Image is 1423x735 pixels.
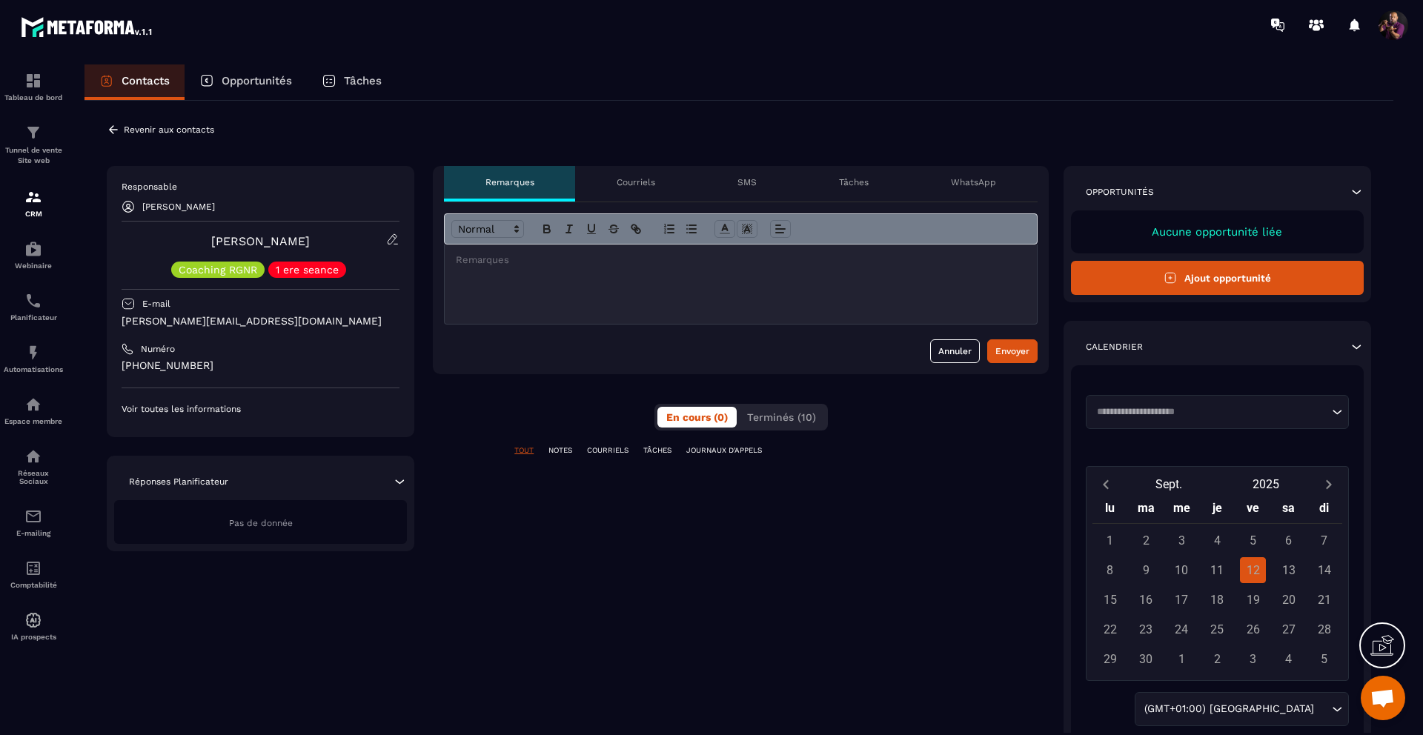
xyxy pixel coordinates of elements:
[747,411,816,423] span: Terminés (10)
[1317,701,1328,717] input: Search for option
[1133,557,1159,583] div: 9
[1128,497,1164,523] div: ma
[1240,646,1266,672] div: 3
[24,559,42,577] img: accountant
[142,202,215,212] p: [PERSON_NAME]
[24,292,42,310] img: scheduler
[24,188,42,206] img: formation
[643,445,671,456] p: TÂCHES
[1097,528,1123,553] div: 1
[951,176,996,188] p: WhatsApp
[1086,225,1349,239] p: Aucune opportunité liée
[124,124,214,135] p: Revenir aux contacts
[1315,474,1342,494] button: Next month
[142,298,170,310] p: E-mail
[122,181,399,193] p: Responsable
[4,385,63,436] a: automationsautomationsEspace membre
[1097,646,1123,672] div: 29
[1307,497,1342,523] div: di
[1276,528,1301,553] div: 6
[1086,341,1143,353] p: Calendrier
[276,265,339,275] p: 1 ere seance
[1204,646,1230,672] div: 2
[1169,616,1195,642] div: 24
[307,64,397,100] a: Tâches
[4,436,63,496] a: social-networksocial-networkRéseaux Sociaux
[1169,587,1195,613] div: 17
[1311,528,1337,553] div: 7
[4,177,63,229] a: formationformationCRM
[179,265,257,275] p: Coaching RGNR
[1311,587,1337,613] div: 21
[4,113,63,177] a: formationformationTunnel de vente Site web
[514,445,534,456] p: TOUT
[4,633,63,641] p: IA prospects
[1204,557,1230,583] div: 11
[1133,616,1159,642] div: 23
[122,403,399,415] p: Voir toutes les informations
[1217,471,1315,497] button: Open years overlay
[987,339,1038,363] button: Envoyer
[21,13,154,40] img: logo
[1086,395,1349,429] div: Search for option
[4,229,63,281] a: automationsautomationsWebinaire
[185,64,307,100] a: Opportunités
[4,93,63,102] p: Tableau de bord
[1361,676,1405,720] div: Ouvrir le chat
[4,417,63,425] p: Espace membre
[122,314,399,328] p: [PERSON_NAME][EMAIL_ADDRESS][DOMAIN_NAME]
[141,343,175,355] p: Numéro
[222,74,292,87] p: Opportunités
[4,145,63,166] p: Tunnel de vente Site web
[122,74,170,87] p: Contacts
[1204,587,1230,613] div: 18
[4,210,63,218] p: CRM
[122,359,399,373] p: [PHONE_NUMBER]
[1199,497,1235,523] div: je
[1120,471,1218,497] button: Open months overlay
[4,262,63,270] p: Webinaire
[4,548,63,600] a: accountantaccountantComptabilité
[1086,186,1154,198] p: Opportunités
[737,176,757,188] p: SMS
[4,313,63,322] p: Planificateur
[24,508,42,525] img: email
[1169,528,1195,553] div: 3
[1141,701,1317,717] span: (GMT+01:00) [GEOGRAPHIC_DATA]
[617,176,655,188] p: Courriels
[84,64,185,100] a: Contacts
[1240,587,1266,613] div: 19
[1276,646,1301,672] div: 4
[1092,474,1120,494] button: Previous month
[4,281,63,333] a: schedulerschedulerPlanificateur
[24,124,42,142] img: formation
[548,445,572,456] p: NOTES
[587,445,628,456] p: COURRIELS
[1135,692,1349,726] div: Search for option
[129,476,228,488] p: Réponses Planificateur
[1240,557,1266,583] div: 12
[1276,616,1301,642] div: 27
[229,518,293,528] span: Pas de donnée
[24,611,42,629] img: automations
[1097,616,1123,642] div: 22
[1169,646,1195,672] div: 1
[4,581,63,589] p: Comptabilité
[995,344,1029,359] div: Envoyer
[1097,587,1123,613] div: 15
[1133,528,1159,553] div: 2
[657,407,737,428] button: En cours (0)
[1311,557,1337,583] div: 14
[4,529,63,537] p: E-mailing
[211,234,310,248] a: [PERSON_NAME]
[930,339,980,363] button: Annuler
[24,240,42,258] img: automations
[1204,616,1230,642] div: 25
[1204,528,1230,553] div: 4
[1164,497,1199,523] div: me
[1276,587,1301,613] div: 20
[24,344,42,362] img: automations
[1133,587,1159,613] div: 16
[4,469,63,485] p: Réseaux Sociaux
[24,396,42,413] img: automations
